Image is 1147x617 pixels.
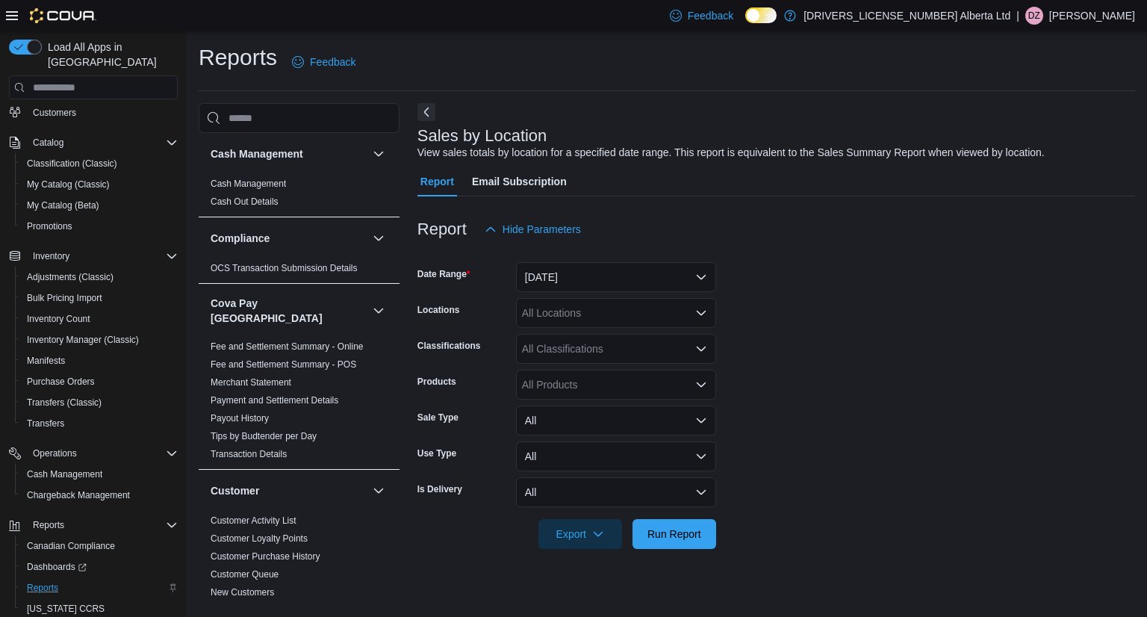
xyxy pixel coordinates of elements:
h3: Sales by Location [417,127,547,145]
a: Chargeback Management [21,486,136,504]
a: Tips by Budtender per Day [211,431,317,441]
h3: Customer [211,483,259,498]
button: Adjustments (Classic) [15,267,184,288]
span: Operations [33,447,77,459]
label: Locations [417,304,460,316]
a: Customer Purchase History [211,551,320,562]
button: Hide Parameters [479,214,587,244]
a: Inventory Manager (Classic) [21,331,145,349]
span: Promotions [21,217,178,235]
a: OCS Transaction Submission Details [211,263,358,273]
span: Bulk Pricing Import [27,292,102,304]
span: Transfers (Classic) [27,397,102,409]
span: Report [420,167,454,196]
span: Classification (Classic) [27,158,117,170]
button: Bulk Pricing Import [15,288,184,308]
span: Purchase Orders [27,376,95,388]
a: Canadian Compliance [21,537,121,555]
button: Customer [211,483,367,498]
label: Sale Type [417,412,459,424]
span: Dark Mode [745,23,746,24]
div: Compliance [199,259,400,283]
span: Feedback [310,55,355,69]
span: Reports [21,579,178,597]
span: Reports [33,519,64,531]
label: Use Type [417,447,456,459]
button: Canadian Compliance [15,536,184,556]
a: Customer Queue [211,569,279,580]
button: Catalog [27,134,69,152]
input: Dark Mode [745,7,777,23]
button: Chargeback Management [15,485,184,506]
button: [DATE] [516,262,716,292]
span: Transaction Details [211,448,287,460]
h3: Compliance [211,231,270,246]
a: Promotions [21,217,78,235]
span: My Catalog (Classic) [21,176,178,193]
p: [PERSON_NAME] [1049,7,1135,25]
span: Hide Parameters [503,222,581,237]
button: Inventory Manager (Classic) [15,329,184,350]
span: Load All Apps in [GEOGRAPHIC_DATA] [42,40,178,69]
h3: Cash Management [211,146,303,161]
a: Cash Management [21,465,108,483]
h3: Report [417,220,467,238]
span: Catalog [33,137,63,149]
a: Transfers [21,415,70,432]
a: Feedback [286,47,361,77]
a: Merchant Statement [211,377,291,388]
span: Customer Queue [211,568,279,580]
div: View sales totals by location for a specified date range. This report is equivalent to the Sales ... [417,145,1045,161]
button: Cash Management [370,145,388,163]
span: Customer Activity List [211,515,296,527]
button: Inventory [3,246,184,267]
button: Inventory [27,247,75,265]
a: Fee and Settlement Summary - POS [211,359,356,370]
button: Cova Pay [GEOGRAPHIC_DATA] [211,296,367,326]
button: Transfers [15,413,184,434]
button: My Catalog (Beta) [15,195,184,216]
span: Adjustments (Classic) [27,271,114,283]
button: Classification (Classic) [15,153,184,174]
a: Manifests [21,352,71,370]
a: Transaction Details [211,449,287,459]
button: Cash Management [211,146,367,161]
span: My Catalog (Beta) [27,199,99,211]
span: Catalog [27,134,178,152]
button: My Catalog (Classic) [15,174,184,195]
span: My Catalog (Classic) [27,179,110,190]
button: Manifests [15,350,184,371]
a: Feedback [664,1,739,31]
span: Canadian Compliance [21,537,178,555]
span: Export [547,519,613,549]
div: Cash Management [199,175,400,217]
span: Inventory Count [27,313,90,325]
p: | [1016,7,1019,25]
span: Cash Management [21,465,178,483]
span: DZ [1028,7,1040,25]
span: Payout History [211,412,269,424]
a: Reports [21,579,64,597]
span: Operations [27,444,178,462]
span: Manifests [27,355,65,367]
span: Merchant Statement [211,376,291,388]
div: Doug Zimmerman [1025,7,1043,25]
button: Transfers (Classic) [15,392,184,413]
button: Promotions [15,216,184,237]
span: Customers [27,103,178,122]
span: Chargeback Management [27,489,130,501]
a: Customers [27,104,82,122]
span: My Catalog (Beta) [21,196,178,214]
span: Classification (Classic) [21,155,178,173]
span: Inventory Count [21,310,178,328]
label: Is Delivery [417,483,462,495]
span: Adjustments (Classic) [21,268,178,286]
span: Cash Management [211,178,286,190]
p: [DRIVERS_LICENSE_NUMBER] Alberta Ltd [803,7,1010,25]
button: Compliance [211,231,367,246]
span: Inventory Manager (Classic) [21,331,178,349]
span: Chargeback Management [21,486,178,504]
button: Open list of options [695,379,707,391]
span: Fee and Settlement Summary - POS [211,359,356,370]
button: All [516,441,716,471]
